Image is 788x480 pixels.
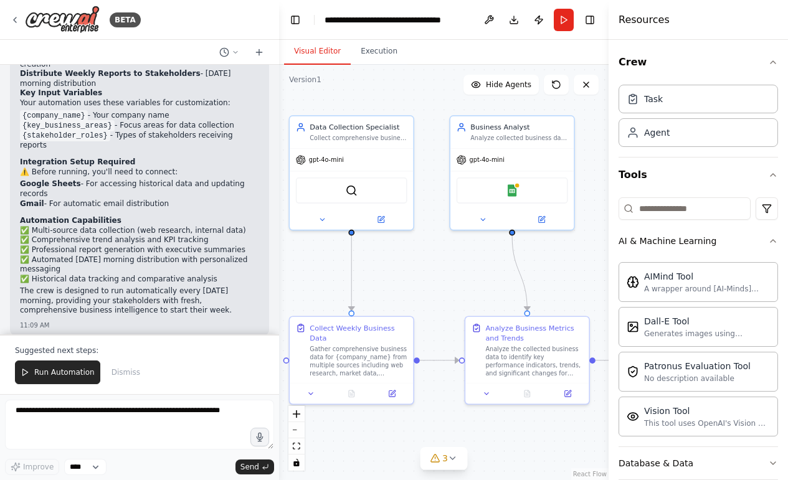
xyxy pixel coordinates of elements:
div: This tool uses OpenAI's Vision API to describe the contents of an image. [644,418,770,428]
div: Patronus Evaluation Tool [644,360,751,372]
g: Edge from 513b456b-64ce-46cb-a621-988712ec3d0c to 106b2e0d-4d6c-408d-8e4c-d1459890ad89 [507,235,532,310]
div: AI & Machine Learning [619,257,778,446]
button: No output available [506,388,548,400]
button: Open in side panel [551,388,585,400]
p: The crew is designed to run automatically every [DATE] morning, providing your stakeholders with ... [20,286,259,316]
button: Click to speak your automation idea [250,428,269,446]
button: Hide right sidebar [581,11,599,29]
li: - Focus areas for data collection [20,121,259,131]
img: AIMindTool [627,276,639,288]
div: React Flow controls [288,406,305,471]
span: Hide Agents [486,80,531,90]
g: Edge from e843a74e-269a-417b-a2e1-cf210b1761d9 to 106b2e0d-4d6c-408d-8e4c-d1459890ad89 [420,355,459,365]
button: Start a new chat [249,45,269,60]
button: Crew [619,45,778,80]
span: Run Automation [34,367,95,377]
li: - Types of stakeholders receiving reports [20,131,259,151]
button: zoom out [288,422,305,438]
div: Generates images using OpenAI's Dall-E model. [644,329,770,339]
button: Tools [619,158,778,192]
p: ✅ Multi-source data collection (web research, internal data) ✅ Comprehensive trend analysis and K... [20,226,259,285]
li: - Your company name [20,111,259,121]
code: {company_name} [20,110,88,121]
div: Collect Weekly Business DataGather comprehensive business data for {company_name} from multiple s... [289,316,414,405]
div: 11:09 AM [20,321,259,330]
li: - [DATE] morning distribution [20,69,259,88]
li: - For accessing historical data and updating records [20,179,259,199]
div: Vision Tool [644,405,770,417]
g: Edge from 01f1c5ba-ef0b-475b-9d7e-c38d06935e21 to e843a74e-269a-417b-a2e1-cf210b1761d9 [346,235,356,310]
img: PatronusEvalTool [627,365,639,378]
img: SerperDevTool [346,184,358,196]
img: Logo [25,6,100,34]
button: Database & Data [619,447,778,479]
button: Hide left sidebar [287,11,304,29]
code: {key_business_areas} [20,120,115,131]
strong: Google Sheets [20,179,81,188]
g: Edge from 106b2e0d-4d6c-408d-8e4c-d1459890ad89 to ccf13063-e4d4-46e6-8a1a-ab067a763375 [596,355,635,365]
button: toggle interactivity [288,454,305,471]
div: A wrapper around [AI-Minds]([URL][DOMAIN_NAME]). Useful for when you need answers to questions fr... [644,284,770,294]
div: Analyze Business Metrics and TrendsAnalyze the collected business data to identify key performanc... [465,316,590,405]
button: Open in side panel [353,214,409,225]
button: Improve [5,459,59,475]
button: Run Automation [15,360,100,384]
li: - For automatic email distribution [20,199,259,209]
div: Analyze collected business data to identify key trends, patterns, and insights for {company_name}... [470,134,567,143]
div: Task [644,93,663,105]
div: Database & Data [619,457,693,469]
h4: Resources [619,12,670,27]
div: Agent [644,126,670,139]
button: Switch to previous chat [214,45,244,60]
strong: Distribute Weekly Reports to Stakeholders [20,69,201,78]
button: Open in side panel [513,214,570,225]
p: Your automation uses these variables for customization: [20,98,259,108]
div: Analyze the collected business data to identify key performance indicators, trends, and significa... [485,345,582,377]
div: Collect Weekly Business Data [310,323,407,343]
p: Suggested next steps: [15,346,264,355]
span: gpt-4o-mini [309,156,344,164]
button: fit view [288,438,305,454]
img: Google Sheets [506,184,518,196]
button: 3 [420,447,468,470]
button: Dismiss [105,360,146,384]
div: Data Collection SpecialistCollect comprehensive business data from multiple sources including web... [289,115,414,230]
span: Send [240,462,259,472]
div: Gather comprehensive business data for {company_name} from multiple sources including web researc... [310,345,407,377]
div: AIMind Tool [644,270,770,283]
button: Execution [351,39,407,65]
div: Dall-E Tool [644,315,770,327]
div: Business Analyst [470,122,567,132]
button: Send [235,459,274,474]
div: AI & Machine Learning [619,235,716,247]
p: ⚠️ Before running, you'll need to connect: [20,167,259,177]
strong: Key Input Variables [20,88,102,97]
button: Open in side panel [375,388,409,400]
a: React Flow attribution [573,471,607,478]
span: gpt-4o-mini [470,156,505,164]
code: {stakeholder_roles} [20,130,110,141]
div: Collect comprehensive business data from multiple sources including web research, internal docume... [310,134,407,143]
button: AI & Machine Learning [619,225,778,257]
div: No description available [644,374,751,384]
div: Business AnalystAnalyze collected business data to identify key trends, patterns, and insights fo... [449,115,574,230]
strong: Automation Capabilities [20,216,121,225]
div: Analyze Business Metrics and Trends [485,323,582,343]
nav: breadcrumb [325,14,465,26]
span: Improve [23,462,54,472]
div: Data Collection Specialist [310,122,407,132]
img: DallETool [627,321,639,333]
button: Hide Agents [463,75,539,95]
span: Dismiss [112,367,140,377]
strong: Gmail [20,199,44,208]
button: Visual Editor [284,39,351,65]
div: Crew [619,80,778,157]
div: BETA [110,12,141,27]
span: 3 [442,452,448,464]
div: Version 1 [289,75,321,85]
button: No output available [330,388,373,400]
strong: Integration Setup Required [20,158,135,166]
img: VisionTool [627,410,639,423]
button: zoom in [288,406,305,422]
